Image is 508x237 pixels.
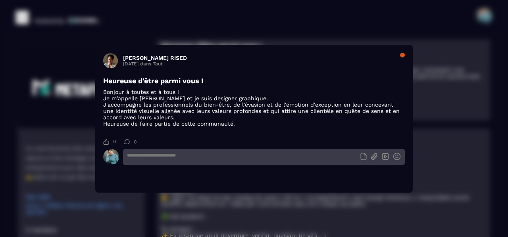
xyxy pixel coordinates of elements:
h3: Heureuse d'être parmi vous ! [103,76,405,85]
p: [DATE] dans Tout [123,61,187,67]
span: 0 [113,139,116,145]
h3: [PERSON_NAME] RISED [123,55,187,61]
span: 0 [134,139,137,145]
p: Bonjour à toutes et à tous ! Je m'appelle [PERSON_NAME] et je suis designer graphique. J'accompag... [103,89,405,127]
